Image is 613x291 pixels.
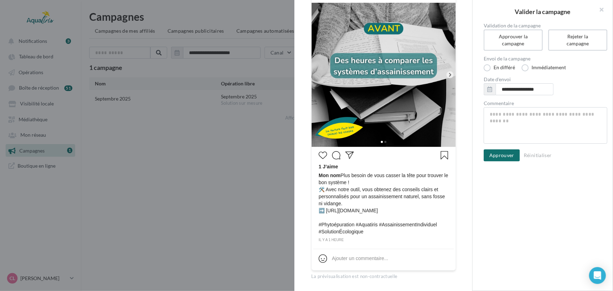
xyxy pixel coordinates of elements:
label: Immédiatement [522,64,566,71]
label: En différé [484,64,515,71]
div: Rejeter la campagne [557,33,599,47]
label: Date d'envoi [484,77,607,82]
button: Approuver [484,149,520,161]
div: 1 J’aime [319,163,449,172]
div: Approuver la campagne [492,33,534,47]
svg: J’aime [319,151,327,160]
span: Mon nom [319,173,340,178]
h2: Valider la campagne [484,8,602,15]
svg: Partager la publication [345,151,354,160]
svg: Commenter [332,151,340,160]
svg: Enregistrer [440,151,449,160]
div: il y a 1 heure [319,237,449,243]
span: Plus besoin de vous casser la tête pour trouver le bon système ! 🛠️ Avec notre outil, vous obtene... [319,172,449,235]
label: Envoi de la campagne [484,56,607,61]
svg: Emoji [319,254,327,263]
button: Réinitialiser [521,151,555,160]
div: Open Intercom Messenger [589,267,606,284]
label: Commentaire [484,101,607,106]
div: Ajouter un commentaire... [332,255,388,262]
label: Validation de la campagne [484,23,607,28]
div: La prévisualisation est non-contractuelle [311,271,455,280]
